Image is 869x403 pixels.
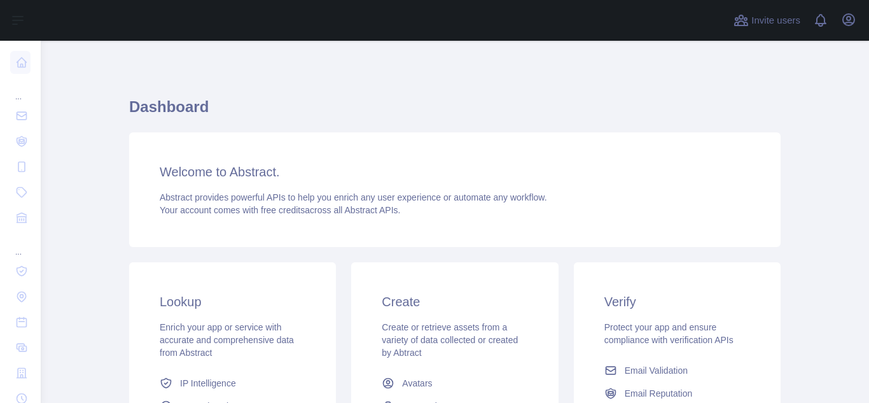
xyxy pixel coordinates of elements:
[160,322,294,358] span: Enrich your app or service with accurate and comprehensive data from Abstract
[599,359,755,382] a: Email Validation
[751,13,800,28] span: Invite users
[625,387,693,400] span: Email Reputation
[377,372,532,395] a: Avatars
[129,97,781,127] h1: Dashboard
[160,293,305,311] h3: Lookup
[625,364,688,377] span: Email Validation
[731,10,803,31] button: Invite users
[382,322,518,358] span: Create or retrieve assets from a variety of data collected or created by Abtract
[402,377,432,390] span: Avatars
[261,205,305,215] span: free credits
[180,377,236,390] span: IP Intelligence
[160,192,547,202] span: Abstract provides powerful APIs to help you enrich any user experience or automate any workflow.
[604,322,733,345] span: Protect your app and ensure compliance with verification APIs
[382,293,527,311] h3: Create
[160,163,750,181] h3: Welcome to Abstract.
[604,293,750,311] h3: Verify
[160,205,400,215] span: Your account comes with across all Abstract APIs.
[10,76,31,102] div: ...
[10,232,31,257] div: ...
[155,372,310,395] a: IP Intelligence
